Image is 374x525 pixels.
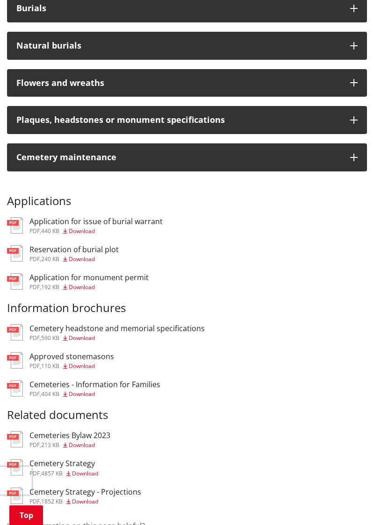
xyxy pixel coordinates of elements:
h3: Cemetery headstone and memorial specifications [29,324,205,333]
iframe: Messenger Launcher [331,486,365,519]
span: 440 KB [41,227,59,235]
div: Flowers and wreaths [16,78,341,88]
h3: Information brochures [7,301,367,315]
button: Natural burials [7,32,367,60]
span: pdf [29,497,40,505]
h3: Applications [7,181,367,208]
h3: Related documents [7,408,367,422]
span: Download [72,469,98,477]
img: document-pdf.svg [7,217,23,234]
span: pdf [29,441,40,449]
img: document-pdf.svg [7,459,23,475]
div: , [29,499,141,504]
a: Reservation of burial plot pdf,240 KB Download [7,245,119,262]
button: Flowers and wreaths [7,69,367,97]
h3: Cemetery Strategy - Projections [29,488,141,497]
div: , [29,391,160,397]
button: Plaques, headstones or monument specifications [7,106,367,134]
a: Approved stonemasons pdf,110 KB Download [7,352,114,369]
a: Cemetery Strategy pdf,4857 KB Download [7,459,98,476]
img: document-pdf.svg [7,324,23,341]
span: 1852 KB [41,497,63,505]
span: Download [69,441,95,449]
div: Plaques, headstones or monument specifications [16,115,341,125]
span: pdf [29,283,40,291]
span: pdf [29,334,40,342]
span: Download [69,227,95,235]
span: Download [69,362,95,370]
div: , [29,442,110,448]
img: document-pdf.svg [7,352,23,369]
a: Cemeteries - Information for Families pdf,404 KB Download [7,380,160,397]
button: Cemetery maintenance [7,143,367,171]
h3: Reservation of burial plot [29,245,119,254]
div: , [29,471,98,476]
span: 110 KB [41,362,59,370]
h3: Cemeteries Bylaw 2023 [29,431,110,440]
span: 192 KB [41,283,59,291]
a: Application for monument permit pdf,192 KB Download [7,273,149,290]
img: document-pdf.svg [7,380,23,397]
span: 4857 KB [41,469,63,477]
img: document-pdf.svg [7,431,23,447]
h3: Approved stonemasons [29,352,114,361]
span: Download [69,255,95,263]
h3: Application for monument permit [29,273,149,282]
span: 404 KB [41,390,59,398]
span: pdf [29,362,40,370]
div: , [29,284,149,290]
span: pdf [29,255,40,263]
span: 240 KB [41,255,59,263]
span: 590 KB [41,334,59,342]
span: pdf [29,390,40,398]
span: Download [69,283,95,291]
img: document-pdf.svg [7,245,23,262]
div: , [29,228,163,234]
div: Burials [16,4,341,13]
img: document-pdf.svg [7,488,23,504]
div: , [29,256,119,262]
a: Top [9,505,43,525]
h3: Cemetery Strategy [29,459,98,468]
div: , [29,363,114,369]
h3: Application for issue of burial warrant [29,217,163,226]
a: Cemeteries Bylaw 2023 pdf,213 KB Download [7,431,110,448]
div: Natural burials [16,41,341,50]
a: Cemetery Strategy - Projections pdf,1852 KB Download [7,488,141,504]
span: pdf [29,227,40,235]
span: pdf [29,469,40,477]
div: Cemetery maintenance [16,153,341,162]
h3: Cemeteries - Information for Families [29,380,160,389]
span: Download [69,390,95,398]
img: document-pdf.svg [7,273,23,290]
span: Download [72,497,98,505]
div: , [29,335,205,341]
span: Download [69,334,95,342]
a: Application for issue of burial warrant pdf,440 KB Download [7,217,163,234]
span: 213 KB [41,441,59,449]
a: Cemetery headstone and memorial specifications pdf,590 KB Download [7,324,205,341]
